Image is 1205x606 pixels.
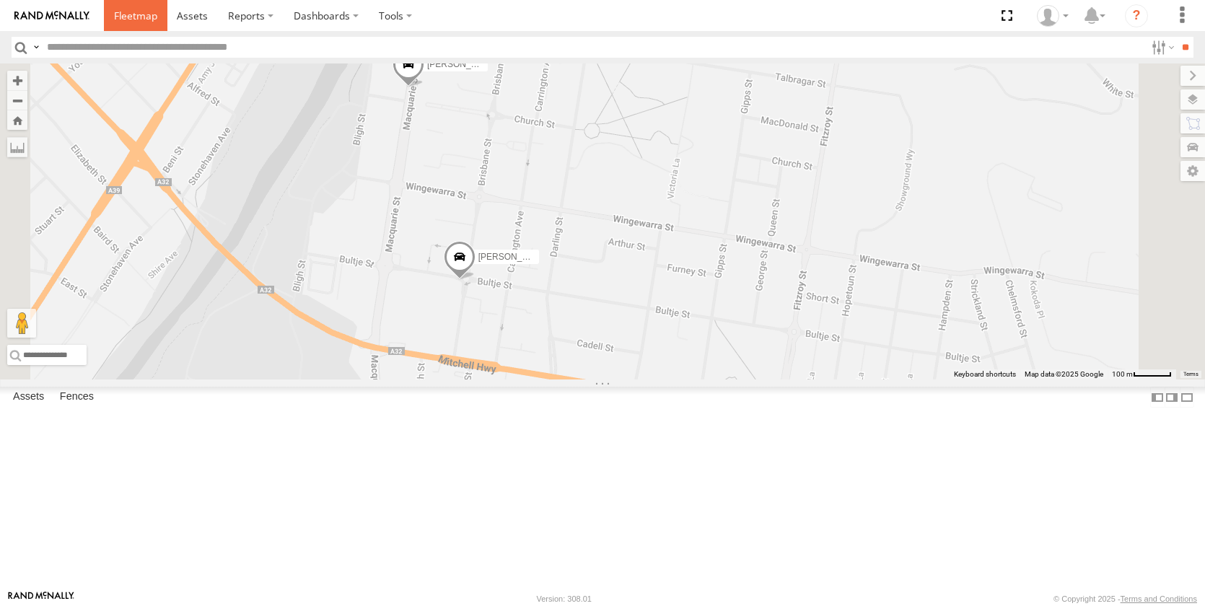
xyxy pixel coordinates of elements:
label: Assets [6,387,51,408]
button: Drag Pegman onto the map to open Street View [7,309,36,338]
i: ? [1125,4,1148,27]
label: Hide Summary Table [1180,387,1194,408]
label: Measure [7,137,27,157]
span: Map data ©2025 Google [1025,370,1103,378]
div: Jake Allan [1032,5,1074,27]
label: Fences [53,387,101,408]
label: Dock Summary Table to the Right [1165,387,1179,408]
img: rand-logo.svg [14,11,89,21]
label: Map Settings [1180,161,1205,181]
button: Zoom Home [7,110,27,130]
label: Search Query [30,37,42,58]
label: Dock Summary Table to the Left [1150,387,1165,408]
button: Keyboard shortcuts [954,369,1016,379]
div: Version: 308.01 [537,594,592,603]
button: Zoom out [7,90,27,110]
label: Search Filter Options [1146,37,1177,58]
span: [PERSON_NAME] [478,252,550,262]
a: Visit our Website [8,592,74,606]
button: Map scale: 100 m per 50 pixels [1108,369,1176,379]
button: Zoom in [7,71,27,90]
a: Terms (opens in new tab) [1183,372,1199,377]
div: © Copyright 2025 - [1053,594,1197,603]
span: [PERSON_NAME] [427,60,499,70]
a: Terms and Conditions [1121,594,1197,603]
span: 100 m [1112,370,1133,378]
